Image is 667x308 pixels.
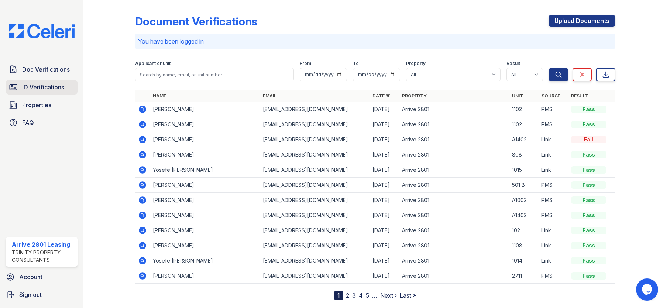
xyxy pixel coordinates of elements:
[369,193,399,208] td: [DATE]
[12,249,75,264] div: Trinity Property Consultants
[135,68,293,81] input: Search by name, email, or unit number
[369,268,399,284] td: [DATE]
[260,268,369,284] td: [EMAIL_ADDRESS][DOMAIN_NAME]
[369,178,399,193] td: [DATE]
[509,147,539,162] td: 808
[22,100,51,109] span: Properties
[334,291,343,300] div: 1
[539,117,568,132] td: PMS
[369,162,399,178] td: [DATE]
[353,61,359,66] label: To
[539,238,568,253] td: Link
[571,227,606,234] div: Pass
[150,178,259,193] td: [PERSON_NAME]
[541,93,560,99] a: Source
[509,162,539,178] td: 1015
[571,93,588,99] a: Result
[3,270,80,284] a: Account
[369,208,399,223] td: [DATE]
[366,292,369,299] a: 5
[150,117,259,132] td: [PERSON_NAME]
[260,162,369,178] td: [EMAIL_ADDRESS][DOMAIN_NAME]
[138,37,612,46] p: You have been logged in
[571,242,606,249] div: Pass
[346,292,349,299] a: 2
[22,83,64,92] span: ID Verifications
[3,24,80,38] img: CE_Logo_Blue-a8612792a0a2168367f1c8372b55b34899dd931a85d93a1a3d3e32e68fde9ad4.png
[509,102,539,117] td: 1102
[263,93,276,99] a: Email
[352,292,356,299] a: 3
[6,80,78,95] a: ID Verifications
[539,162,568,178] td: Link
[150,238,259,253] td: [PERSON_NAME]
[406,61,426,66] label: Property
[153,93,166,99] a: Name
[539,253,568,268] td: Link
[539,223,568,238] td: Link
[150,102,259,117] td: [PERSON_NAME]
[571,121,606,128] div: Pass
[260,132,369,147] td: [EMAIL_ADDRESS][DOMAIN_NAME]
[509,223,539,238] td: 102
[509,208,539,223] td: A1402
[399,178,509,193] td: Arrive 2801
[571,257,606,264] div: Pass
[260,253,369,268] td: [EMAIL_ADDRESS][DOMAIN_NAME]
[509,193,539,208] td: A1002
[636,278,660,301] iframe: chat widget
[150,162,259,178] td: Yosefe [PERSON_NAME]
[399,117,509,132] td: Arrive 2801
[399,147,509,162] td: Arrive 2801
[399,132,509,147] td: Arrive 2801
[300,61,311,66] label: From
[571,212,606,219] div: Pass
[150,147,259,162] td: [PERSON_NAME]
[571,106,606,113] div: Pass
[400,292,416,299] a: Last »
[260,238,369,253] td: [EMAIL_ADDRESS][DOMAIN_NAME]
[135,15,257,28] div: Document Verifications
[512,93,523,99] a: Unit
[399,208,509,223] td: Arrive 2801
[399,102,509,117] td: Arrive 2801
[571,151,606,158] div: Pass
[22,65,70,74] span: Doc Verifications
[6,62,78,77] a: Doc Verifications
[372,93,390,99] a: Date ▼
[369,238,399,253] td: [DATE]
[571,166,606,174] div: Pass
[372,291,377,300] span: …
[359,292,363,299] a: 4
[369,132,399,147] td: [DATE]
[6,97,78,112] a: Properties
[571,272,606,280] div: Pass
[402,93,427,99] a: Property
[150,223,259,238] td: [PERSON_NAME]
[260,193,369,208] td: [EMAIL_ADDRESS][DOMAIN_NAME]
[399,193,509,208] td: Arrive 2801
[539,208,568,223] td: PMS
[399,162,509,178] td: Arrive 2801
[150,268,259,284] td: [PERSON_NAME]
[260,102,369,117] td: [EMAIL_ADDRESS][DOMAIN_NAME]
[509,132,539,147] td: A1402
[369,117,399,132] td: [DATE]
[539,193,568,208] td: PMS
[571,196,606,204] div: Pass
[150,132,259,147] td: [PERSON_NAME]
[12,240,75,249] div: Arrive 2801 Leasing
[399,253,509,268] td: Arrive 2801
[369,223,399,238] td: [DATE]
[509,268,539,284] td: 2711
[539,178,568,193] td: PMS
[3,287,80,302] a: Sign out
[260,147,369,162] td: [EMAIL_ADDRESS][DOMAIN_NAME]
[506,61,520,66] label: Result
[369,147,399,162] td: [DATE]
[150,193,259,208] td: [PERSON_NAME]
[260,223,369,238] td: [EMAIL_ADDRESS][DOMAIN_NAME]
[150,253,259,268] td: Yosefe [PERSON_NAME]
[399,238,509,253] td: Arrive 2801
